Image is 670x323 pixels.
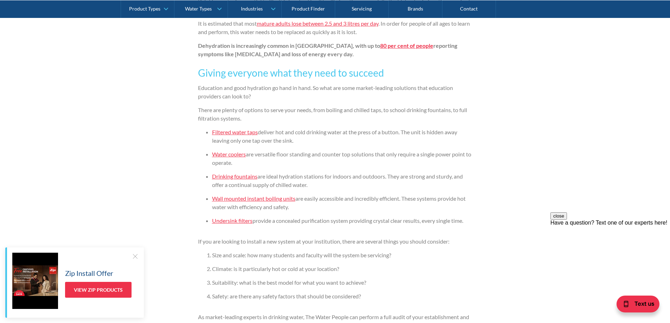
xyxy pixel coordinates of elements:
[241,6,263,12] div: Industries
[212,265,472,273] li: Climate: is it particularly hot or cold at your location?
[212,278,472,287] li: Suitability: what is the best model for what you want to achieve?
[212,251,472,259] li: Size and scale: how many students and faculty will the system be servicing?
[257,20,378,27] a: mature adults lose between 2.5 and 3 litres per day
[198,42,380,49] strong: Dehydration is increasingly common in [GEOGRAPHIC_DATA], with up to
[212,292,472,301] li: Safety: are there any safety factors that should be considered?
[198,19,472,36] p: It is estimated that most . In order for people of all ages to learn and perform, this water need...
[198,65,472,80] h3: Giving everyone what they need to succeed
[12,253,58,309] img: Zip Install Offer
[212,150,472,167] li: are versatile floor standing and counter top solutions that only require a single power point to ...
[212,217,253,224] a: Undersink filters
[65,268,113,278] h5: Zip Install Offer
[198,237,472,246] p: If you are looking to install a new system at your institution, there are several things you shou...
[212,195,295,202] a: Wall mounted instant boiling units
[198,106,472,123] p: There are plenty of options to serve your needs, from boiling and chilled taps, to school drinkin...
[212,151,246,157] a: Water coolers
[185,6,212,12] div: Water Types
[380,42,433,49] a: 80 per cent of people
[600,288,670,323] iframe: podium webchat widget bubble
[212,173,257,180] a: Drinking fountains
[550,212,670,297] iframe: podium webchat widget prompt
[198,84,472,101] p: Education and good hydration go hand in hand. So what are some market-leading solutions that educ...
[212,217,472,225] li: provide a concealed purification system providing crystal clear results, every single time.
[212,172,472,189] li: are ideal hydration stations for indoors and outdoors. They are strong and sturdy, and offer a co...
[212,129,258,135] a: Filtered water taps
[65,282,132,298] a: View Zip Products
[212,194,472,211] li: are easily accessible and incredibly efficient. These systems provide hot water with efficiency a...
[212,128,472,145] li: deliver hot and cold drinking water at the press of a button. The unit is hidden away leaving onl...
[198,42,457,57] strong: reporting symptoms like [MEDICAL_DATA] and loss of energy every day.
[129,6,160,12] div: Product Types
